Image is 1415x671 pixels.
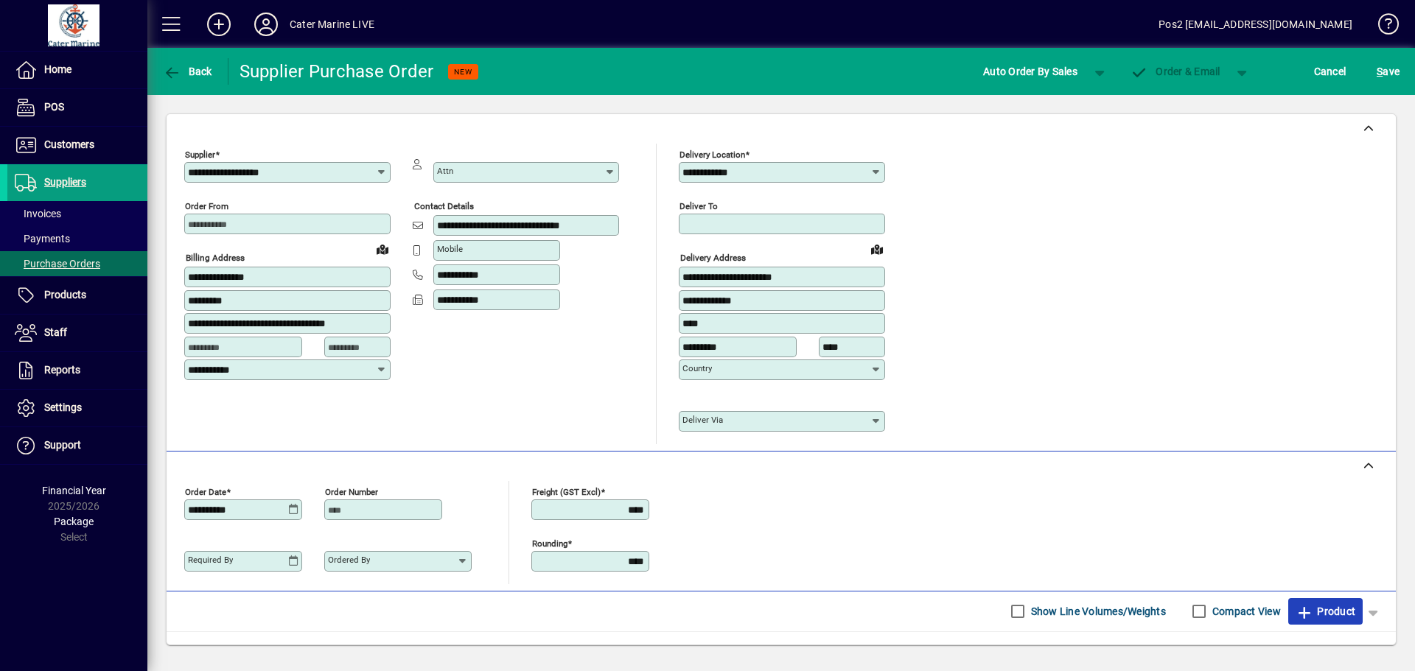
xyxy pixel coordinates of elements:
[1373,58,1403,85] button: Save
[290,13,374,36] div: Cater Marine LIVE
[242,11,290,38] button: Profile
[1209,604,1281,619] label: Compact View
[195,11,242,38] button: Add
[1159,13,1352,36] div: Pos2 [EMAIL_ADDRESS][DOMAIN_NAME]
[7,52,147,88] a: Home
[7,201,147,226] a: Invoices
[147,58,228,85] app-page-header-button: Back
[7,390,147,426] a: Settings
[44,364,80,376] span: Reports
[1296,600,1355,623] span: Product
[7,315,147,351] a: Staff
[7,352,147,389] a: Reports
[54,516,94,527] span: Package
[1123,58,1228,85] button: Order & Email
[371,237,394,261] a: View on map
[44,101,64,113] span: POS
[1310,58,1350,85] button: Cancel
[1377,66,1383,77] span: S
[1314,60,1346,83] span: Cancel
[7,127,147,164] a: Customers
[7,277,147,314] a: Products
[44,138,94,150] span: Customers
[159,58,216,85] button: Back
[44,401,82,413] span: Settings
[44,326,67,338] span: Staff
[679,201,718,211] mat-label: Deliver To
[1288,598,1363,625] button: Product
[185,201,228,211] mat-label: Order from
[7,427,147,464] a: Support
[328,555,370,565] mat-label: Ordered by
[44,176,86,188] span: Suppliers
[7,89,147,126] a: POS
[325,486,378,496] mat-label: Order number
[44,63,71,75] span: Home
[976,58,1085,85] button: Auto Order By Sales
[42,485,106,496] span: Financial Year
[188,555,233,565] mat-label: Required by
[454,67,472,77] span: NEW
[437,244,463,254] mat-label: Mobile
[44,289,86,301] span: Products
[437,166,453,176] mat-label: Attn
[865,237,889,261] a: View on map
[185,150,215,160] mat-label: Supplier
[163,66,212,77] span: Back
[15,208,61,219] span: Invoices
[185,486,226,496] mat-label: Order date
[7,226,147,251] a: Payments
[15,233,70,245] span: Payments
[240,60,434,83] div: Supplier Purchase Order
[15,258,100,270] span: Purchase Orders
[532,486,601,496] mat-label: Freight (GST excl)
[1377,60,1400,83] span: ave
[532,538,567,548] mat-label: Rounding
[1131,66,1220,77] span: Order & Email
[679,150,745,160] mat-label: Delivery Location
[983,60,1077,83] span: Auto Order By Sales
[1367,3,1397,51] a: Knowledge Base
[44,439,81,451] span: Support
[1028,604,1166,619] label: Show Line Volumes/Weights
[682,415,723,425] mat-label: Deliver via
[7,251,147,276] a: Purchase Orders
[682,363,712,373] mat-label: Country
